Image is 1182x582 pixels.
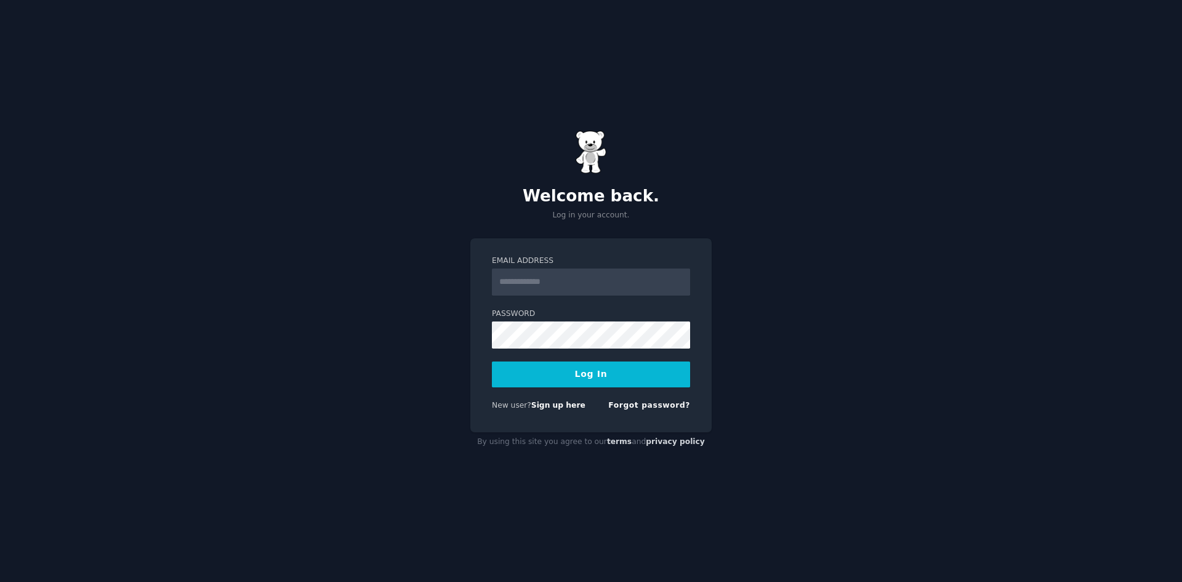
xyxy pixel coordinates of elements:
a: terms [607,437,632,446]
p: Log in your account. [470,210,712,221]
a: privacy policy [646,437,705,446]
label: Email Address [492,256,690,267]
a: Sign up here [531,401,585,410]
button: Log In [492,362,690,387]
img: Gummy Bear [576,131,606,174]
span: New user? [492,401,531,410]
h2: Welcome back. [470,187,712,206]
a: Forgot password? [608,401,690,410]
label: Password [492,309,690,320]
div: By using this site you agree to our and [470,432,712,452]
